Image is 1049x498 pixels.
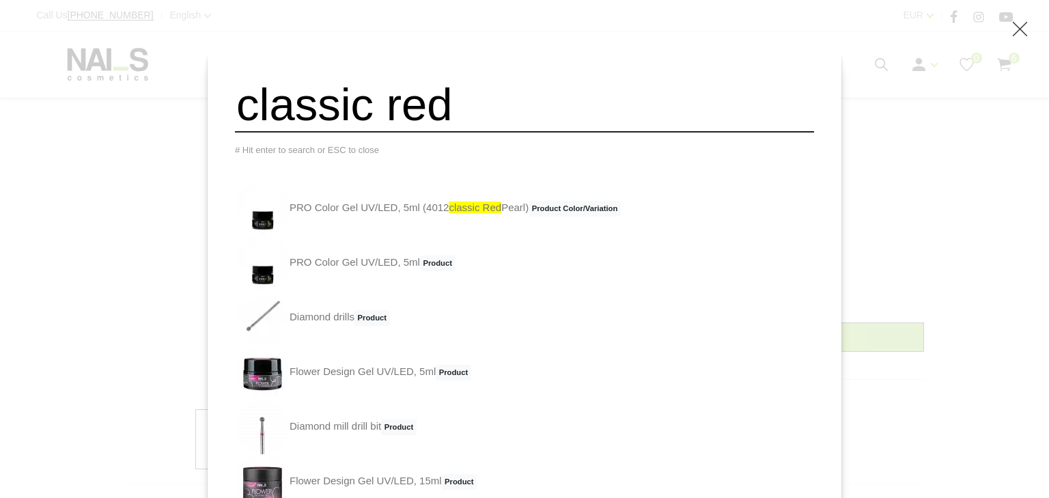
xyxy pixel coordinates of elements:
[235,145,379,155] span: # Hit enter to search or ESC to close
[354,310,390,327] span: Product
[235,181,621,236] a: PRO Color Gel UV/LED, 5ml (4012classic redPearl)Product Color/Variation
[235,400,417,454] a: Diamond mill drill bitProduct
[235,77,814,133] input: Search Products...
[436,365,471,381] span: Product
[235,345,471,400] a: Flower Design Gel UV/LED, 5mlProduct
[529,201,621,217] span: Product Color/Variation
[442,474,477,490] span: Product
[235,181,290,236] img: High-quality color gels with 4D pigment and intense shade. Helps draw fine lines and create diffe...
[235,236,455,290] a: PRO Color Gel UV/LED, 5mlProduct
[381,419,417,436] span: Product
[449,202,501,213] span: classic red
[420,255,456,272] span: Product
[235,290,390,345] a: Diamond drillsProduct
